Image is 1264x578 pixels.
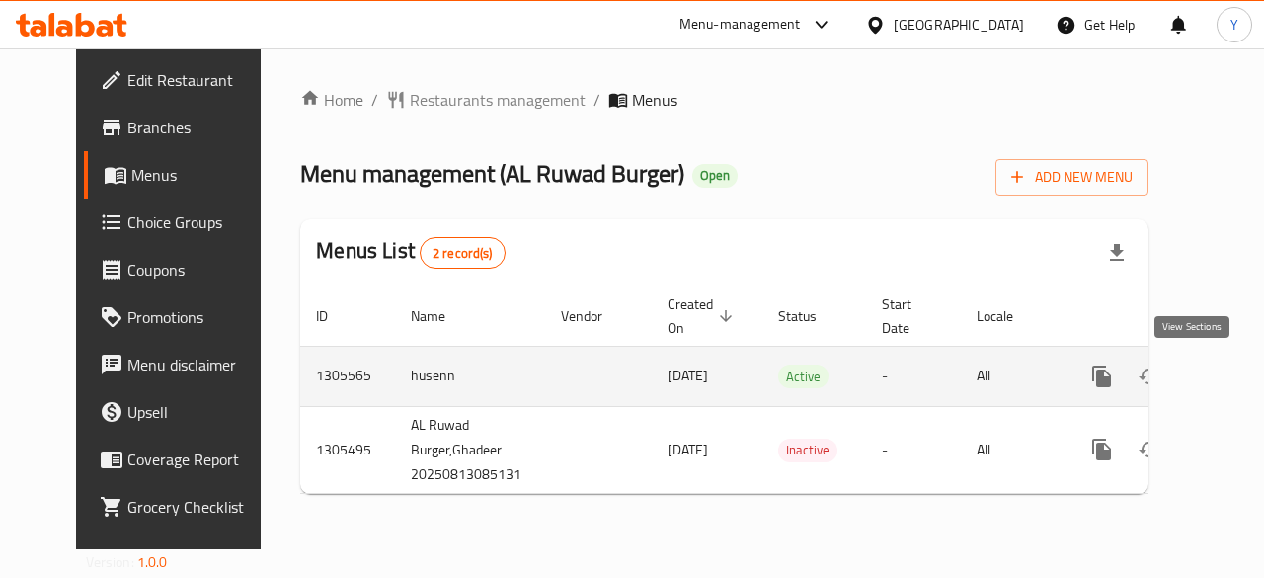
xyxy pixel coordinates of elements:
div: [GEOGRAPHIC_DATA] [894,14,1024,36]
a: Home [300,88,363,112]
span: Menu disclaimer [127,353,272,376]
a: Grocery Checklist [84,483,287,531]
span: Status [778,304,842,328]
span: Name [411,304,471,328]
span: Menus [131,163,272,187]
button: Add New Menu [995,159,1148,196]
td: husenn [395,346,545,406]
span: Coupons [127,258,272,282]
nav: breadcrumb [300,88,1148,112]
a: Coverage Report [84,436,287,483]
div: Menu-management [679,13,801,37]
span: Active [778,366,829,388]
span: Choice Groups [127,210,272,234]
h2: Menus List [316,236,505,269]
span: Coverage Report [127,448,272,471]
a: Restaurants management [386,88,586,112]
li: / [593,88,600,112]
span: Promotions [127,305,272,329]
span: ID [316,304,354,328]
td: AL Ruwad Burger,Ghadeer 20250813085131 [395,406,545,493]
span: Version: [86,549,134,575]
div: Open [692,164,738,188]
span: Locale [977,304,1039,328]
button: Change Status [1126,353,1173,400]
a: Promotions [84,293,287,341]
div: Export file [1093,229,1141,277]
a: Coupons [84,246,287,293]
td: All [961,346,1063,406]
span: Upsell [127,400,272,424]
a: Menu disclaimer [84,341,287,388]
div: Active [778,365,829,388]
span: Y [1230,14,1238,36]
span: Open [692,167,738,184]
span: Inactive [778,439,837,461]
span: Start Date [882,292,937,340]
td: 1305565 [300,346,395,406]
div: Total records count [420,237,506,269]
div: Inactive [778,439,837,462]
span: [DATE] [668,363,708,388]
a: Edit Restaurant [84,56,287,104]
button: Change Status [1126,426,1173,473]
td: - [866,346,961,406]
span: Created On [668,292,739,340]
span: [DATE] [668,437,708,462]
span: Edit Restaurant [127,68,272,92]
td: 1305495 [300,406,395,493]
span: Menus [632,88,677,112]
span: Vendor [561,304,628,328]
td: - [866,406,961,493]
span: 1.0.0 [137,549,168,575]
button: more [1078,353,1126,400]
a: Branches [84,104,287,151]
span: Branches [127,116,272,139]
span: Menu management ( AL Ruwad Burger ) [300,151,684,196]
td: All [961,406,1063,493]
a: Menus [84,151,287,199]
span: Restaurants management [410,88,586,112]
span: Add New Menu [1011,165,1133,190]
a: Upsell [84,388,287,436]
li: / [371,88,378,112]
span: 2 record(s) [421,244,505,263]
a: Choice Groups [84,199,287,246]
span: Grocery Checklist [127,495,272,519]
button: more [1078,426,1126,473]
